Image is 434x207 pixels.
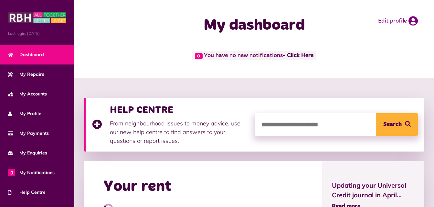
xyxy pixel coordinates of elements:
span: Updating your Universal Credit journal in April... [332,181,415,200]
span: My Profile [8,110,41,117]
span: My Repairs [8,71,44,78]
span: My Payments [8,130,49,137]
h1: My dashboard [171,16,338,35]
span: 0 [8,169,15,176]
span: Help Centre [8,189,46,196]
a: Edit profile [378,16,418,26]
span: My Notifications [8,169,55,176]
img: MyRBH [8,11,66,24]
a: - Click Here [283,53,313,59]
span: My Enquiries [8,150,47,156]
span: Search [383,113,402,136]
button: Search [376,113,418,136]
span: You have no new notifications [192,51,316,60]
span: My Accounts [8,91,47,97]
h2: Your rent [103,177,172,196]
span: 0 [195,53,203,59]
h3: HELP CENTRE [110,104,249,116]
span: Last login: [DATE] [8,31,66,36]
p: From neighbourhood issues to money advice, use our new help centre to find answers to your questi... [110,119,249,145]
span: Dashboard [8,51,44,58]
